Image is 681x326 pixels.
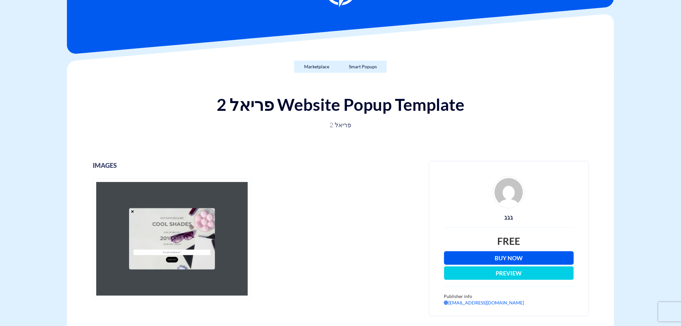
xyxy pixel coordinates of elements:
p: פריאל 2 [127,120,554,129]
a: Smart Popups [339,61,387,73]
a: Buy Now [444,251,574,265]
img: פריאל 2 - popups [93,178,251,299]
div: Free [444,234,574,248]
h1: פריאל 2 Website Popup Template [73,95,608,114]
a: [EMAIL_ADDRESS][DOMAIN_NAME] [444,300,524,305]
h3: גגג [444,213,574,221]
button: Preview [444,266,574,280]
h3: images [93,162,420,169]
a: Marketplace [294,61,339,73]
img: d4fe36f24926ae2e6254bfc5557d6d03 [493,176,525,208]
span: Publisher info [444,293,472,299]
